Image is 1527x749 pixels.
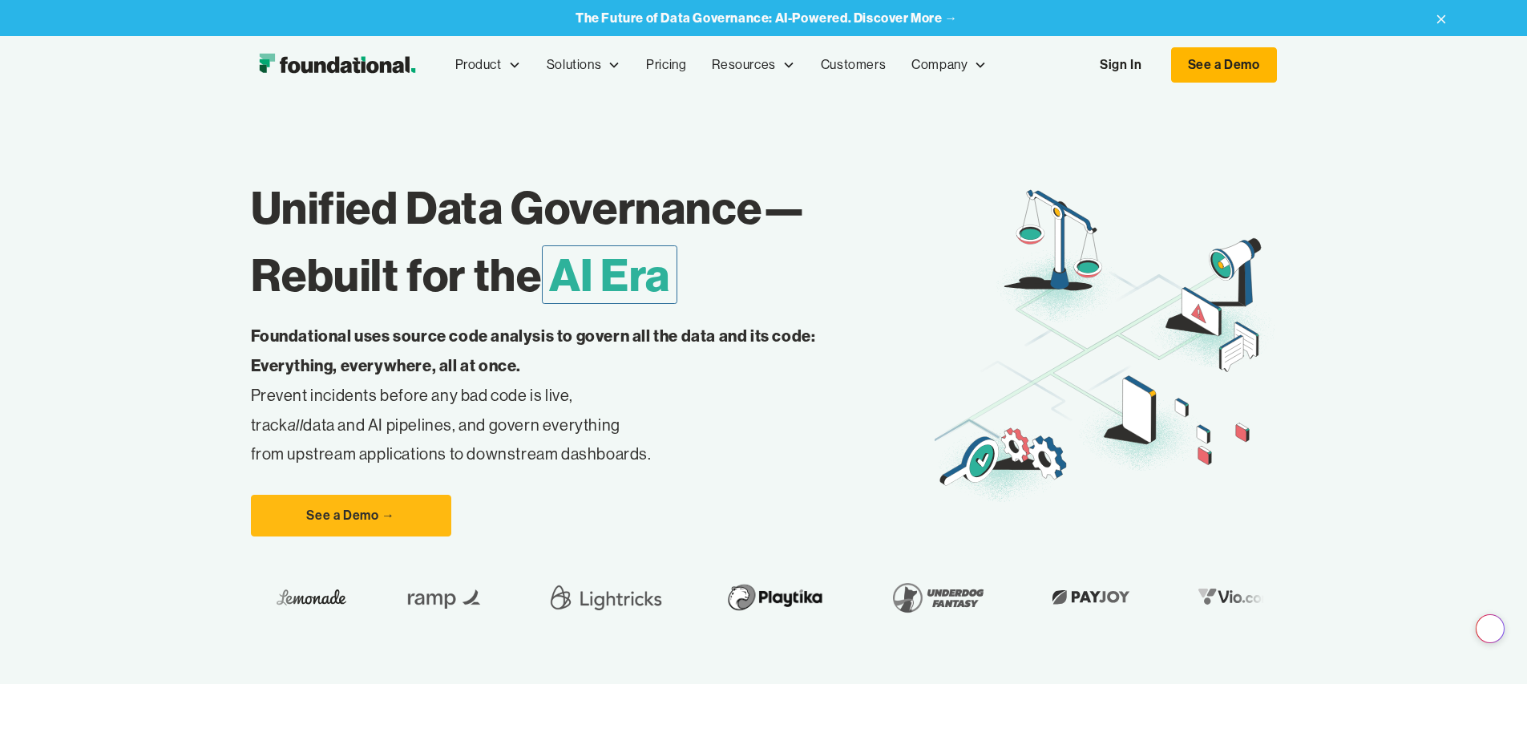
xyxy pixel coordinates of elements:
[911,55,968,75] div: Company
[455,55,502,75] div: Product
[426,575,540,620] img: Playtika
[898,585,991,609] img: Vio.com
[899,38,1000,91] div: Company
[251,174,935,309] h1: Unified Data Governance— Rebuilt for the
[1084,48,1157,82] a: Sign In
[1447,672,1527,749] iframe: Chat Widget
[547,55,601,75] div: Solutions
[251,49,423,81] img: Foundational Logo
[251,322,867,469] p: Prevent incidents before any bad code is live, track data and AI pipelines, and govern everything...
[252,575,374,620] img: Lightricks
[576,10,958,26] a: The Future of Data Governance: AI-Powered. Discover More →
[251,495,451,536] a: See a Demo →
[288,415,304,435] em: all
[1138,585,1233,609] img: BigPanda
[808,38,899,91] a: Customers
[442,38,534,91] div: Product
[534,38,633,91] div: Solutions
[712,55,775,75] div: Resources
[1042,575,1087,620] img: SuperPlay
[251,326,816,375] strong: Foundational uses source code analysis to govern all the data and its code: Everything, everywher...
[592,575,701,620] img: Underdog Fantasy
[699,38,807,91] div: Resources
[1171,47,1277,83] a: See a Demo
[633,38,699,91] a: Pricing
[752,585,846,609] img: Payjoy
[251,49,423,81] a: home
[542,245,678,304] span: AI Era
